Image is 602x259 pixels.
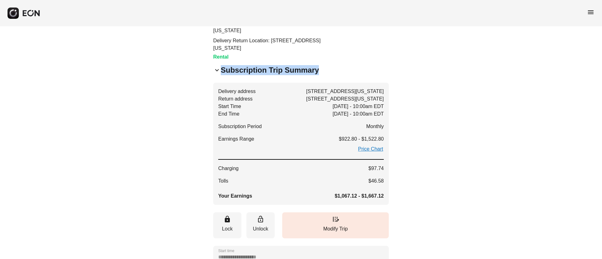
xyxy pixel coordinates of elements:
[218,103,241,110] span: Start Time
[221,65,319,75] h2: Subscription Trip Summary
[335,192,384,200] span: $1,067.12 - $1,667.12
[332,215,339,223] span: edit_road
[213,66,221,74] span: keyboard_arrow_down
[357,145,384,153] a: Price Chart
[306,95,384,103] span: [STREET_ADDRESS][US_STATE]
[218,95,252,103] span: Return address
[213,83,389,205] button: Delivery address[STREET_ADDRESS][US_STATE]Return address[STREET_ADDRESS][US_STATE]Start Time[DATE...
[366,123,384,130] span: Monthly
[285,225,386,233] p: Modify Trip
[246,212,275,238] button: Unlock
[257,215,264,223] span: lock_open
[368,177,384,185] span: $46.58
[213,53,336,61] h3: Rental
[306,88,384,95] span: [STREET_ADDRESS][US_STATE]
[368,165,384,172] span: $97.74
[216,225,238,233] p: Lock
[213,19,336,34] p: Delivery Pickup Location: [STREET_ADDRESS][US_STATE]
[213,37,336,52] p: Delivery Return Location: [STREET_ADDRESS][US_STATE]
[333,103,384,110] span: [DATE] - 10:00am EDT
[218,192,252,200] span: Your Earnings
[282,212,389,238] button: Modify Trip
[333,110,384,118] span: [DATE] - 10:00am EDT
[339,135,384,143] span: $922.80 - $1,522.80
[250,225,272,233] p: Unlock
[218,88,256,95] span: Delivery address
[218,123,262,130] span: Subscription Period
[587,8,594,16] span: menu
[218,165,239,172] span: Charging
[224,215,231,223] span: lock
[218,110,240,118] span: End Time
[218,135,254,143] span: Earnings Range
[213,212,241,238] button: Lock
[218,177,228,185] span: Tolls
